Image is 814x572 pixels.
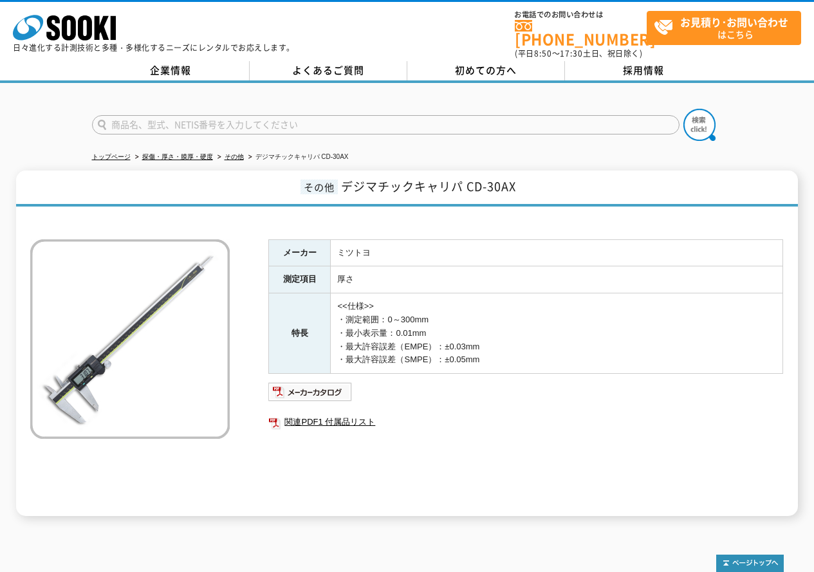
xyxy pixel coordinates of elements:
p: 日々進化する計測技術と多種・多様化するニーズにレンタルでお応えします。 [13,44,295,51]
a: 初めての方へ [407,61,565,80]
td: 厚さ [331,266,783,293]
img: デジマチックキャリパ CD-30AX [30,239,230,439]
td: <<仕様>> ・測定範囲：0～300mm ・最小表示量：0.01mm ・最大許容誤差（EMPE）：±0.03mm ・最大許容誤差（SMPE）：±0.05mm [331,293,783,374]
th: 測定項目 [269,266,331,293]
td: ミツトヨ [331,239,783,266]
a: トップページ [92,153,131,160]
img: メーカーカタログ [268,382,353,402]
span: その他 [301,180,338,194]
span: デジマチックキャリパ CD-30AX [341,178,516,195]
a: 採用情報 [565,61,723,80]
a: [PHONE_NUMBER] [515,20,647,46]
a: お見積り･お問い合わせはこちら [647,11,801,45]
a: メーカーカタログ [268,390,353,400]
a: 探傷・厚さ・膜厚・硬度 [142,153,213,160]
img: btn_search.png [683,109,716,141]
strong: お見積り･お問い合わせ [680,14,788,30]
li: デジマチックキャリパ CD-30AX [246,151,349,164]
a: 関連PDF1 付属品リスト [268,414,783,430]
a: その他 [225,153,244,160]
span: お電話でのお問い合わせは [515,11,647,19]
input: 商品名、型式、NETIS番号を入力してください [92,115,680,134]
span: (平日 ～ 土日、祝日除く) [515,48,642,59]
img: トップページへ [716,555,784,572]
span: はこちら [654,12,800,44]
span: 8:50 [534,48,552,59]
span: 17:30 [560,48,583,59]
a: 企業情報 [92,61,250,80]
span: 初めての方へ [455,63,517,77]
th: メーカー [269,239,331,266]
a: よくあるご質問 [250,61,407,80]
th: 特長 [269,293,331,374]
